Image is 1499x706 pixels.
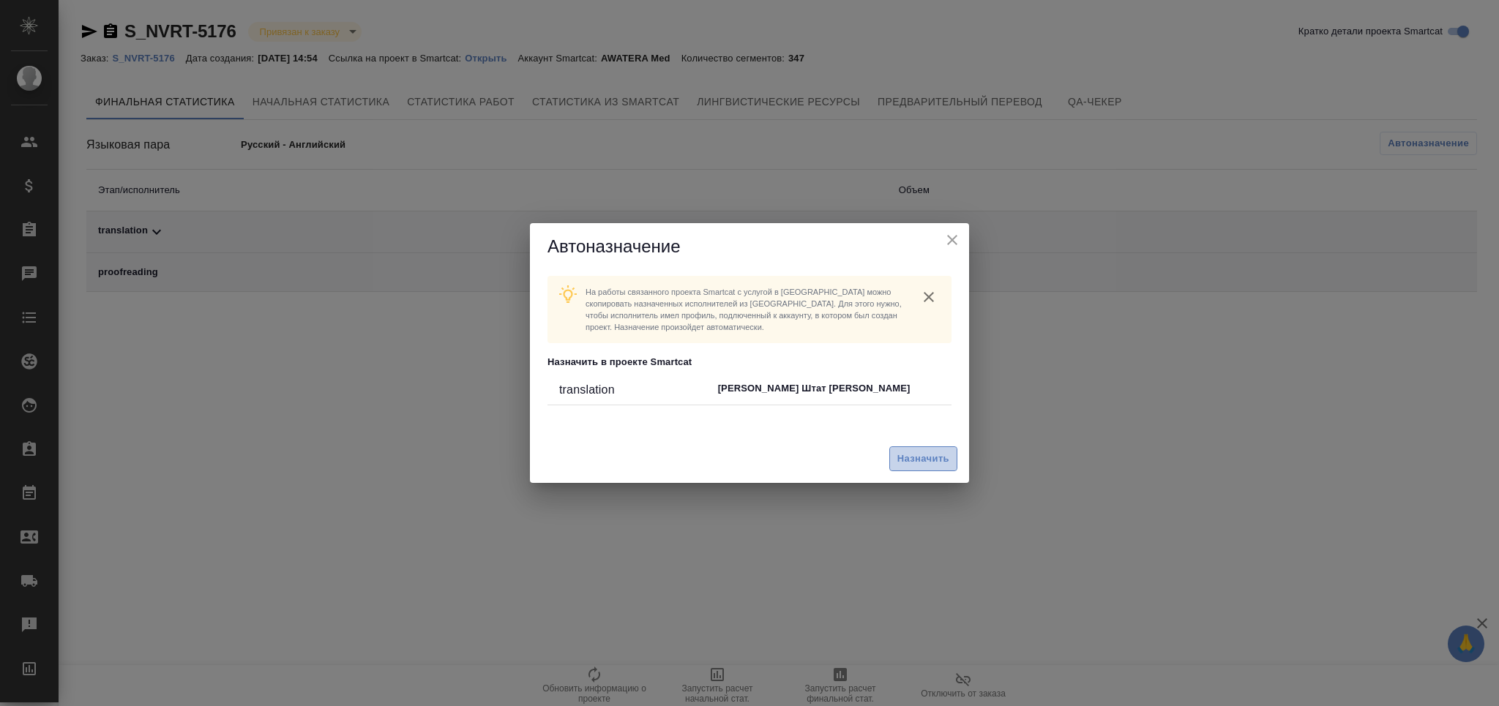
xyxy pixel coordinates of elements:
[941,229,963,251] button: close
[547,235,952,258] h5: Автоназначение
[918,286,940,308] button: close
[718,381,940,396] p: [PERSON_NAME] Штат [PERSON_NAME]
[889,446,957,472] button: Назначить
[559,381,718,399] div: translation
[586,286,906,333] p: На работы связанного проекта Smartcat c услугой в [GEOGRAPHIC_DATA] можно скопировать назначенных...
[897,451,949,467] span: Назначить
[547,355,952,369] p: Назначить в проекте Smartcat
